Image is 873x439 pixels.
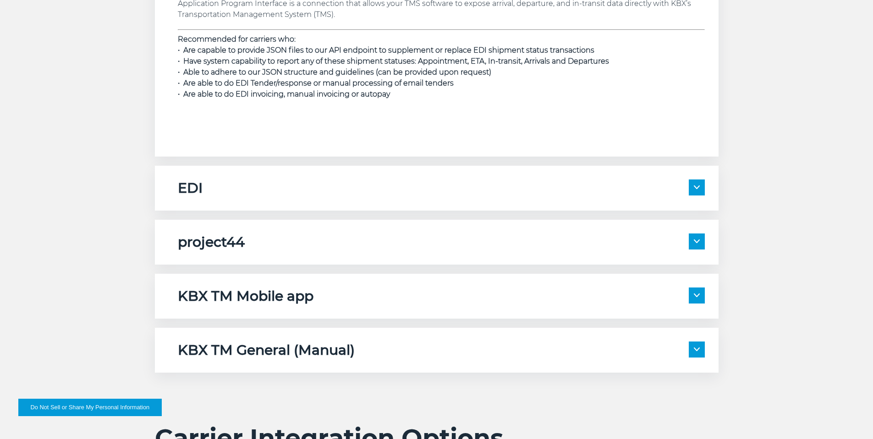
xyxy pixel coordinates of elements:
button: Do Not Sell or Share My Personal Information [18,399,162,416]
iframe: Chat Widget [827,395,873,439]
h5: KBX TM General (Manual) [178,341,355,359]
h5: KBX TM Mobile app [178,287,313,305]
span: • Are able to do EDI invoicing, manual invoicing or autopay [178,90,390,98]
h5: project44 [178,233,245,251]
span: • Are capable to provide JSON files to our API endpoint to supplement or replace EDI shipment sta... [178,46,594,54]
img: arrow [694,239,700,243]
img: arrow [694,185,700,189]
strong: Recommended for carriers who: [178,35,296,43]
h5: EDI [178,179,203,197]
span: • Are able to do EDI Tender/response or manual processing of email tenders [178,79,454,87]
img: arrow [694,293,700,297]
span: • Able to adhere to our JSON structure and guidelines (can be provided upon request) [178,68,491,76]
span: • Have system capability to report any of these shipment statuses: Appointment, ETA, In-transit, ... [178,57,609,65]
img: arrow [694,347,700,351]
